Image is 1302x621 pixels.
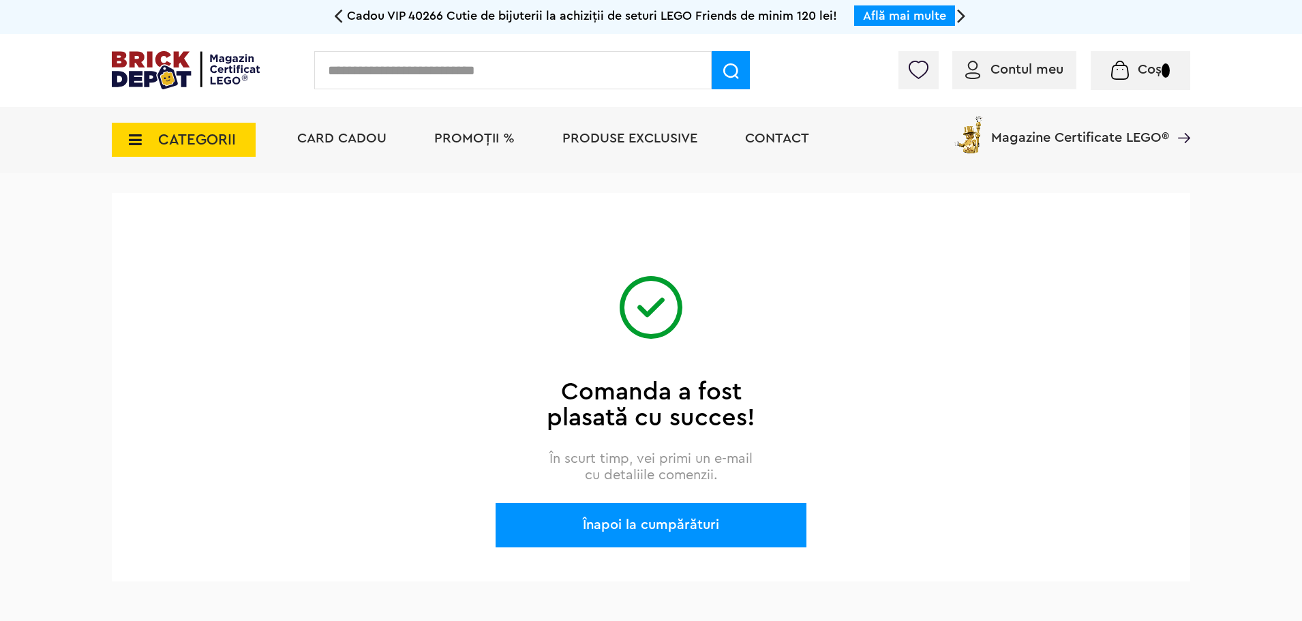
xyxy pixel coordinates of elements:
[990,63,1063,76] span: Contul meu
[546,451,757,483] p: În scurt timp, vei primi un e-mail cu detaliile comenzii.
[1169,113,1190,127] a: Magazine Certificate LEGO®
[434,132,515,145] a: PROMOȚII %
[745,132,809,145] a: Contact
[1138,63,1162,76] span: Coș
[158,132,236,147] span: CATEGORII
[991,113,1169,145] span: Magazine Certificate LEGO®
[112,503,1190,547] a: Înapoi la cumpărături
[863,10,946,22] a: Află mai multe
[526,379,777,431] h2: Comanda a fost plasată cu succes!
[496,503,806,547] div: Înapoi la cumpărături
[297,132,387,145] a: Card Cadou
[347,10,837,22] span: Cadou VIP 40266 Cutie de bijuterii la achiziții de seturi LEGO Friends de minim 120 lei!
[562,132,697,145] a: Produse exclusive
[965,63,1063,76] a: Contul meu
